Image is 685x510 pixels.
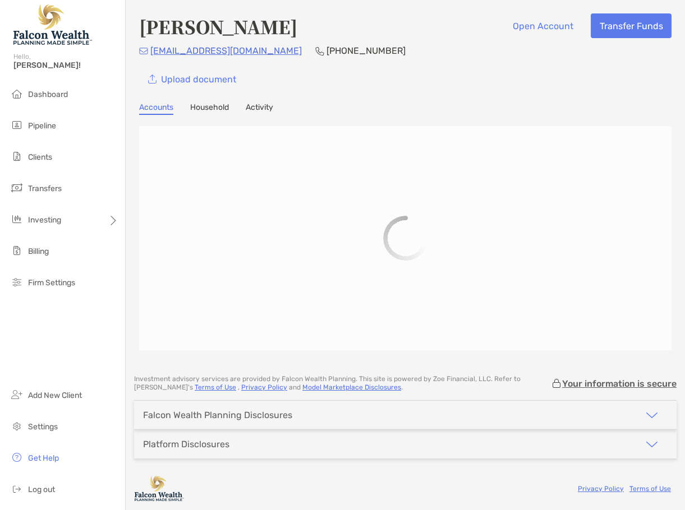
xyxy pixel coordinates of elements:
div: Platform Disclosures [143,439,229,449]
a: Privacy Policy [578,485,624,493]
img: Email Icon [139,48,148,54]
span: Pipeline [28,121,56,131]
img: billing icon [10,244,24,257]
button: Open Account [504,13,582,38]
img: transfers icon [10,181,24,194]
img: Falcon Wealth Planning Logo [13,4,92,45]
img: logout icon [10,482,24,495]
span: Get Help [28,453,59,463]
span: Settings [28,422,58,432]
a: Activity [246,103,273,115]
a: Accounts [139,103,173,115]
h4: [PERSON_NAME] [139,13,297,39]
p: Your information is secure [562,378,677,389]
span: Clients [28,152,52,162]
a: Model Marketplace Disclosures [302,383,401,391]
span: [PERSON_NAME]! [13,61,118,70]
a: Household [190,103,229,115]
img: firm-settings icon [10,275,24,289]
p: [EMAIL_ADDRESS][DOMAIN_NAME] [150,44,302,58]
div: Falcon Wealth Planning Disclosures [143,410,292,420]
img: clients icon [10,150,24,163]
span: Add New Client [28,391,82,400]
img: pipeline icon [10,118,24,132]
span: Investing [28,215,61,225]
img: dashboard icon [10,87,24,100]
button: Transfer Funds [591,13,672,38]
span: Dashboard [28,90,68,99]
img: icon arrow [645,438,659,451]
img: icon arrow [645,409,659,422]
p: [PHONE_NUMBER] [327,44,406,58]
span: Firm Settings [28,278,75,288]
a: Upload document [139,67,245,91]
a: Terms of Use [629,485,671,493]
a: Terms of Use [195,383,236,391]
p: Investment advisory services are provided by Falcon Wealth Planning . This site is powered by Zoe... [134,375,551,392]
img: button icon [148,75,157,84]
a: Privacy Policy [241,383,287,391]
span: Log out [28,485,55,494]
img: add_new_client icon [10,388,24,401]
img: get-help icon [10,451,24,464]
img: investing icon [10,212,24,226]
span: Transfers [28,184,62,193]
img: company logo [134,476,185,501]
span: Billing [28,247,49,256]
img: Phone Icon [315,47,324,55]
img: settings icon [10,419,24,433]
